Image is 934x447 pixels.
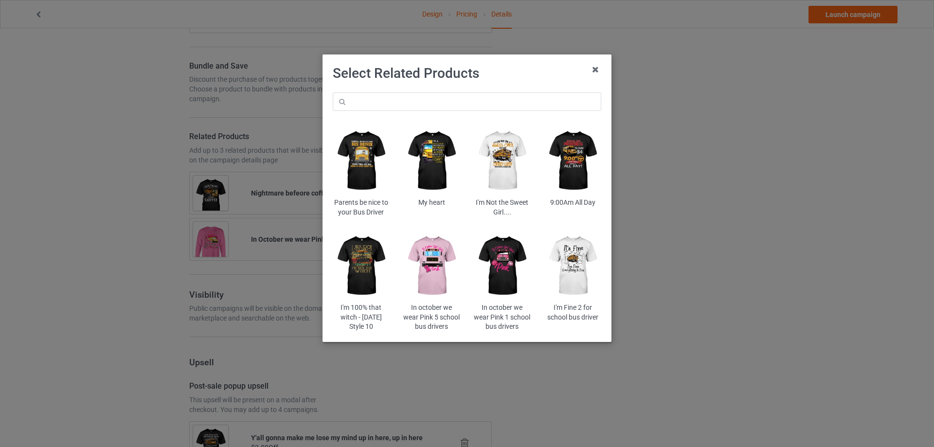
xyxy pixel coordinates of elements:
[544,198,601,208] div: 9:00Am All Day
[333,198,390,217] div: Parents be nice to your Bus Driver
[403,198,460,208] div: My heart
[544,303,601,322] div: I'm Fine 2 for school bus driver
[403,303,460,332] div: In october we wear Pink 5 school bus drivers
[333,303,390,332] div: I'm 100% that witch - [DATE] Style 10
[474,198,531,217] div: I'm Not the Sweet Girl....
[474,303,531,332] div: In october we wear Pink 1 school bus drivers
[333,65,601,82] h1: Select Related Products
